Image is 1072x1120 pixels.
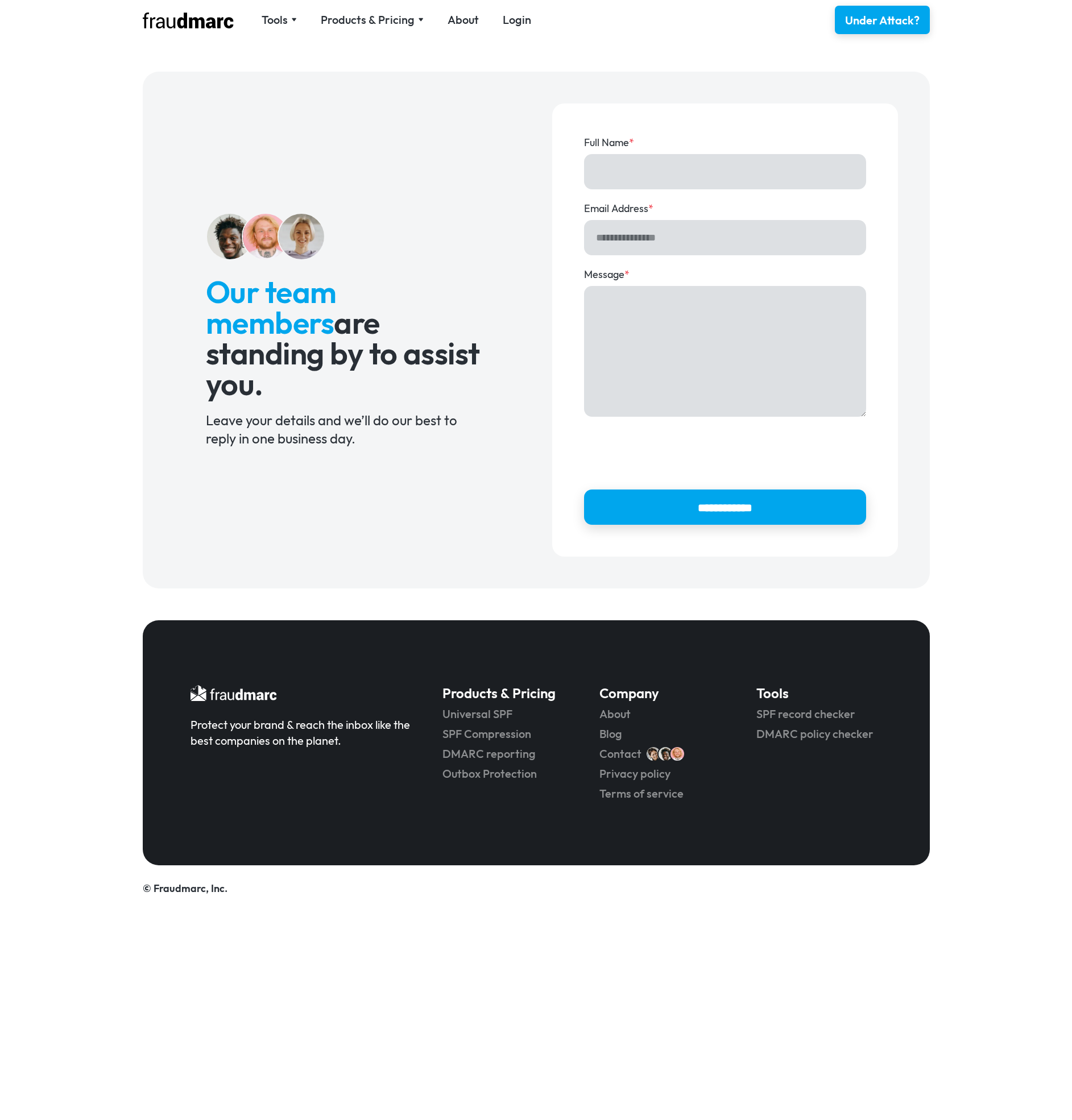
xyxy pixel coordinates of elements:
[584,135,866,150] label: Full Name
[599,706,725,722] a: About
[756,726,881,742] a: DMARC policy checker
[584,267,866,282] label: Message
[442,766,568,782] a: Outbox Protection
[503,12,531,28] a: Login
[206,272,337,342] span: Our team members
[143,882,227,895] a: © Fraudmarc, Inc.
[756,684,881,702] h5: Tools
[599,766,725,782] a: Privacy policy
[584,135,866,525] form: Contact Form
[442,726,568,742] a: SPF Compression
[442,706,568,722] a: Universal SPF
[321,12,415,28] div: Products & Pricing
[206,276,489,399] h2: are standing by to assist you.
[206,411,489,447] div: Leave your details and we’ll do our best to reply in one business day.
[262,12,297,28] div: Tools
[845,13,920,28] div: Under Attack?
[584,429,757,473] iframe: reCAPTCHA
[835,6,930,34] a: Under Attack?
[599,746,641,762] a: Contact
[262,12,288,28] div: Tools
[448,12,479,28] a: About
[599,786,725,802] a: Terms of service
[442,684,568,702] h5: Products & Pricing
[321,12,424,28] div: Products & Pricing
[599,684,725,702] h5: Company
[756,706,881,722] a: SPF record checker
[442,746,568,762] a: DMARC reporting
[191,717,411,749] div: Protect your brand & reach the inbox like the best companies on the planet.
[584,201,866,216] label: Email Address
[599,726,725,742] a: Blog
